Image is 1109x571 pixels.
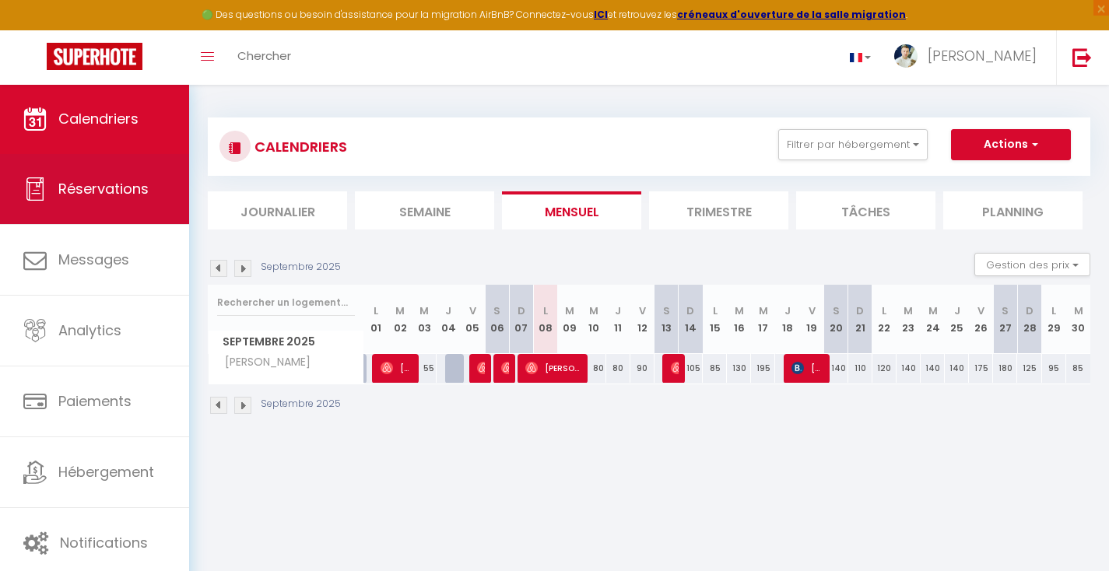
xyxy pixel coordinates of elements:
[419,303,429,318] abbr: M
[606,285,630,354] th: 11
[509,285,533,354] th: 07
[703,285,727,354] th: 15
[209,331,363,353] span: Septembre 2025
[211,354,314,371] span: [PERSON_NAME]
[848,285,872,354] th: 21
[775,285,799,354] th: 18
[882,303,886,318] abbr: L
[58,250,129,269] span: Messages
[679,354,703,383] div: 105
[355,191,494,229] li: Semaine
[261,260,341,275] p: Septembre 2025
[525,353,581,383] span: [PERSON_NAME]
[1002,303,1009,318] abbr: S
[237,47,291,64] span: Chercher
[565,303,574,318] abbr: M
[395,303,405,318] abbr: M
[809,303,816,318] abbr: V
[921,354,945,383] div: 140
[58,179,149,198] span: Réservations
[799,285,823,354] th: 19
[445,303,451,318] abbr: J
[589,303,598,318] abbr: M
[894,44,918,68] img: ...
[606,354,630,383] div: 80
[461,285,485,354] th: 05
[974,253,1090,276] button: Gestion des prix
[833,303,840,318] abbr: S
[954,303,960,318] abbr: J
[557,285,581,354] th: 09
[969,285,993,354] th: 26
[381,353,412,383] span: [PERSON_NAME]
[581,285,605,354] th: 10
[679,285,703,354] th: 14
[1026,303,1034,318] abbr: D
[735,303,744,318] abbr: M
[581,354,605,383] div: 80
[713,303,718,318] abbr: L
[1042,354,1066,383] div: 95
[784,303,791,318] abbr: J
[677,8,906,21] a: créneaux d'ouverture de la salle migration
[501,353,509,383] span: [PERSON_NAME]
[649,191,788,229] li: Trimestre
[945,354,969,383] div: 140
[904,303,913,318] abbr: M
[502,191,641,229] li: Mensuel
[848,354,872,383] div: 110
[261,397,341,412] p: Septembre 2025
[727,354,751,383] div: 130
[727,285,751,354] th: 16
[58,462,154,482] span: Hébergement
[1051,303,1056,318] abbr: L
[751,354,775,383] div: 195
[796,191,935,229] li: Tâches
[872,285,897,354] th: 22
[778,129,928,160] button: Filtrer par hébergement
[671,353,679,383] span: [PERSON_NAME]
[615,303,621,318] abbr: J
[824,285,848,354] th: 20
[208,191,347,229] li: Journalier
[60,533,148,552] span: Notifications
[533,285,557,354] th: 08
[993,354,1017,383] div: 180
[47,43,142,70] img: Super Booking
[883,30,1056,85] a: ... [PERSON_NAME]
[630,354,655,383] div: 90
[251,129,347,164] h3: CALENDRIERS
[12,6,59,53] button: Ouvrir le widget de chat LiveChat
[969,354,993,383] div: 175
[518,303,525,318] abbr: D
[217,289,355,317] input: Rechercher un logement...
[1017,285,1041,354] th: 28
[594,8,608,21] a: ICI
[928,303,938,318] abbr: M
[58,321,121,340] span: Analytics
[1066,285,1090,354] th: 30
[412,354,437,383] div: 55
[943,191,1083,229] li: Planning
[897,354,921,383] div: 140
[872,354,897,383] div: 120
[543,303,548,318] abbr: L
[58,391,132,411] span: Paiements
[1072,47,1092,67] img: logout
[686,303,694,318] abbr: D
[655,285,679,354] th: 13
[374,303,378,318] abbr: L
[791,353,823,383] span: [PERSON_NAME]
[921,285,945,354] th: 24
[703,354,727,383] div: 85
[639,303,646,318] abbr: V
[364,285,388,354] th: 01
[477,353,485,383] span: [PERSON_NAME]
[1042,285,1066,354] th: 29
[437,285,461,354] th: 04
[951,129,1071,160] button: Actions
[759,303,768,318] abbr: M
[1066,354,1090,383] div: 85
